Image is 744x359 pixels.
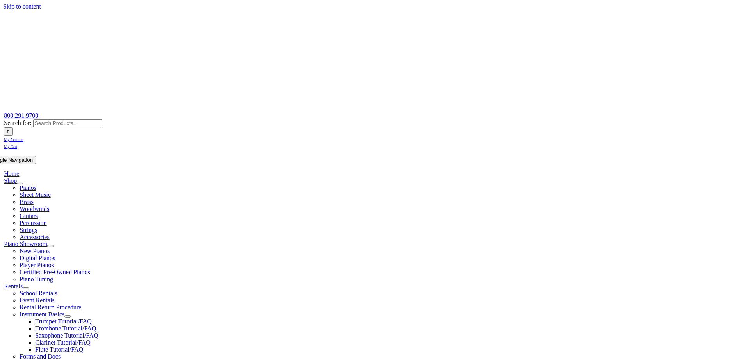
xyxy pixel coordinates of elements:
a: Accessories [20,234,49,240]
span: My Account [4,138,23,142]
a: Woodwinds [20,205,49,212]
a: Certified Pre-Owned Pianos [20,269,90,275]
button: Open submenu of Rentals [23,287,29,289]
a: Sheet Music [20,191,51,198]
a: 800.291.9700 [4,112,38,119]
a: Instrument Basics [20,311,64,318]
a: Trumpet Tutorial/FAQ [35,318,91,325]
a: Home [4,170,19,177]
input: Search Products... [33,119,102,127]
a: Strings [20,227,37,233]
a: My Account [4,136,23,142]
a: Player Pianos [20,262,54,268]
a: Percussion [20,220,46,226]
button: Open submenu of Instrument Basics [64,315,71,318]
a: Shop [4,177,17,184]
a: School Rentals [20,290,57,296]
a: Digital Pianos [20,255,55,261]
a: My Cart [4,143,17,149]
input: Search [4,127,13,136]
a: Piano Showroom [4,241,47,247]
a: Guitars [20,213,38,219]
a: Skip to content [3,3,41,10]
a: Piano Tuning [20,276,53,282]
a: Rental Return Procedure [20,304,81,311]
a: Pianos [20,184,36,191]
a: Brass [20,198,34,205]
a: Clarinet Tutorial/FAQ [35,339,91,346]
span: Search for: [4,120,32,126]
a: Trombone Tutorial/FAQ [35,325,96,332]
a: Saxophone Tutorial/FAQ [35,332,98,339]
a: Rentals [4,283,23,289]
a: Flute Tutorial/FAQ [35,346,83,353]
a: New Pianos [20,248,50,254]
button: Open submenu of Piano Showroom [47,245,54,247]
span: My Cart [4,145,17,149]
button: Open submenu of Shop [17,182,23,184]
a: Event Rentals [20,297,54,304]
